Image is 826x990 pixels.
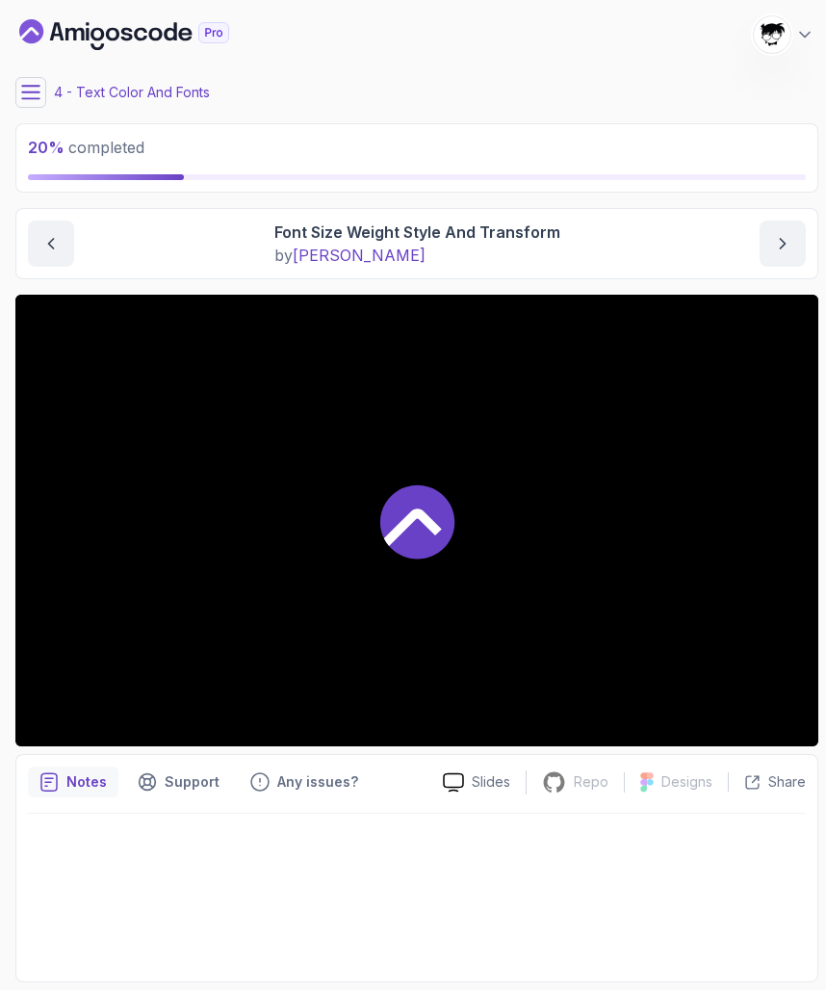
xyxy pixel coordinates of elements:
button: notes button [28,767,118,797]
span: 20 % [28,138,65,157]
span: completed [28,138,144,157]
p: Designs [661,772,712,792]
p: by [274,244,560,267]
p: Font Size Weight Style And Transform [274,221,560,244]
p: Repo [574,772,608,792]
p: Slides [472,772,510,792]
p: 4 - Text Color And Fonts [54,83,210,102]
p: Any issues? [277,772,358,792]
button: user profile image [753,15,814,54]
img: user profile image [754,16,790,53]
p: Share [768,772,806,792]
p: Support [165,772,219,792]
button: next content [760,221,806,267]
p: Notes [66,772,107,792]
a: Dashboard [19,19,273,50]
button: Share [728,772,806,792]
span: [PERSON_NAME] [293,246,426,265]
button: previous content [28,221,74,267]
a: Slides [427,772,526,793]
button: Support button [126,767,231,797]
button: Feedback button [239,767,370,797]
